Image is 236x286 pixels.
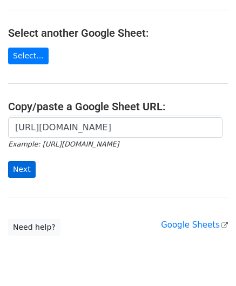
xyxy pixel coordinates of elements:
a: Google Sheets [161,220,228,230]
h4: Select another Google Sheet: [8,26,228,39]
input: Next [8,161,36,178]
h4: Copy/paste a Google Sheet URL: [8,100,228,113]
small: Example: [URL][DOMAIN_NAME] [8,140,119,148]
iframe: Chat Widget [182,234,236,286]
input: Paste your Google Sheet URL here [8,117,222,138]
a: Select... [8,48,49,64]
a: Need help? [8,219,60,236]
